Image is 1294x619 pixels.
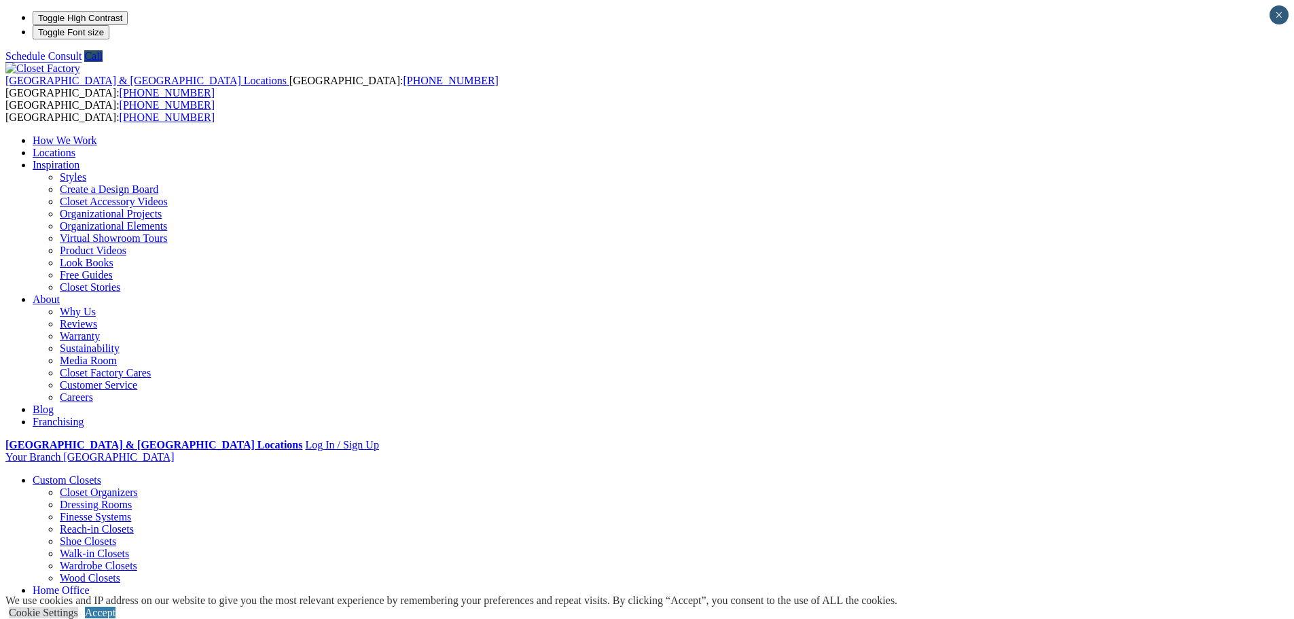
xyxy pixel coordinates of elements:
[120,111,215,123] a: [PHONE_NUMBER]
[5,439,302,450] a: [GEOGRAPHIC_DATA] & [GEOGRAPHIC_DATA] Locations
[60,269,113,281] a: Free Guides
[5,63,80,75] img: Closet Factory
[60,183,158,195] a: Create a Design Board
[60,232,168,244] a: Virtual Showroom Tours
[38,27,104,37] span: Toggle Font size
[38,13,122,23] span: Toggle High Contrast
[33,25,109,39] button: Toggle Font size
[60,523,134,535] a: Reach-in Closets
[60,318,97,330] a: Reviews
[60,379,137,391] a: Customer Service
[33,584,90,596] a: Home Office
[120,87,215,99] a: [PHONE_NUMBER]
[33,159,79,171] a: Inspiration
[60,391,93,403] a: Careers
[33,11,128,25] button: Toggle High Contrast
[5,451,60,463] span: Your Branch
[60,330,100,342] a: Warranty
[60,281,120,293] a: Closet Stories
[60,306,96,317] a: Why Us
[60,511,131,523] a: Finesse Systems
[60,245,126,256] a: Product Videos
[60,220,167,232] a: Organizational Elements
[60,367,151,378] a: Closet Factory Cares
[5,50,82,62] a: Schedule Consult
[60,342,120,354] a: Sustainability
[5,75,289,86] a: [GEOGRAPHIC_DATA] & [GEOGRAPHIC_DATA] Locations
[60,355,117,366] a: Media Room
[60,208,162,219] a: Organizational Projects
[5,595,897,607] div: We use cookies and IP address on our website to give you the most relevant experience by remember...
[305,439,378,450] a: Log In / Sign Up
[5,99,215,123] span: [GEOGRAPHIC_DATA]: [GEOGRAPHIC_DATA]:
[63,451,174,463] span: [GEOGRAPHIC_DATA]
[85,607,115,618] a: Accept
[60,487,138,498] a: Closet Organizers
[33,416,84,427] a: Franchising
[60,535,116,547] a: Shoe Closets
[60,560,137,571] a: Wardrobe Closets
[33,147,75,158] a: Locations
[60,196,168,207] a: Closet Accessory Videos
[60,548,129,559] a: Walk-in Closets
[5,75,287,86] span: [GEOGRAPHIC_DATA] & [GEOGRAPHIC_DATA] Locations
[60,499,132,510] a: Dressing Rooms
[33,474,101,486] a: Custom Closets
[9,607,78,618] a: Cookie Settings
[60,171,86,183] a: Styles
[120,99,215,111] a: [PHONE_NUMBER]
[33,135,97,146] a: How We Work
[5,451,175,463] a: Your Branch [GEOGRAPHIC_DATA]
[33,404,54,415] a: Blog
[60,572,120,584] a: Wood Closets
[33,294,60,305] a: About
[403,75,498,86] a: [PHONE_NUMBER]
[5,75,499,99] span: [GEOGRAPHIC_DATA]: [GEOGRAPHIC_DATA]:
[60,257,113,268] a: Look Books
[84,50,103,62] a: Call
[1270,5,1289,24] button: Close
